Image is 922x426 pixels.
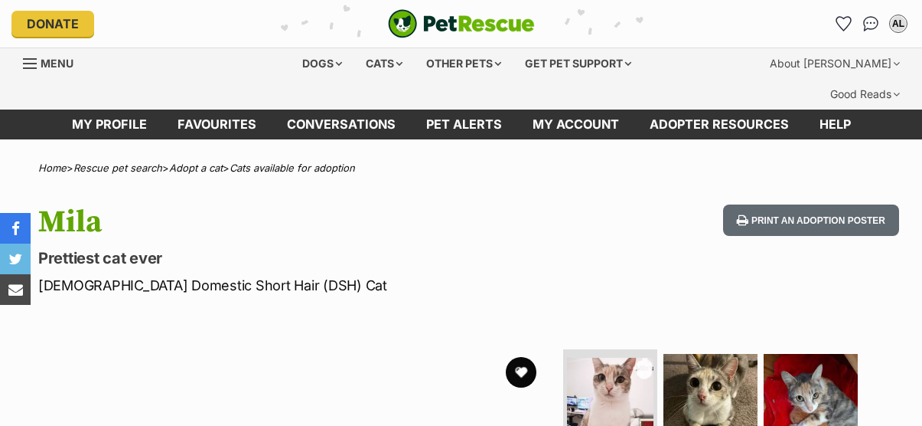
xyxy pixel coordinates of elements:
span: Menu [41,57,73,70]
a: Conversations [858,11,883,36]
a: Adopt a cat [169,162,223,174]
a: Pet alerts [411,110,517,139]
img: logo-cat-932fe2b9b8326f06289b0f2fb663e598f794de774fb13d1741a6617ecf9a85b4.svg [388,9,535,38]
a: Menu [23,48,84,76]
a: PetRescue [388,9,535,38]
a: My profile [57,110,162,139]
p: [DEMOGRAPHIC_DATA] Domestic Short Hair (DSH) Cat [38,275,564,296]
a: Donate [11,11,94,37]
p: Prettiest cat ever [38,247,564,269]
ul: Account quick links [831,11,911,36]
a: conversations [272,110,411,139]
button: Print an adoption poster [723,205,899,236]
img: chat-41dd97257d64d25036548639549fe6c8038ab92f7586957e7f3b1b290dea8141.svg [863,16,879,31]
div: Other pets [415,48,512,79]
a: Cats available for adoption [230,162,355,174]
div: AL [891,16,906,31]
div: Good Reads [819,79,911,110]
a: My account [517,110,634,139]
a: Adopter resources [634,110,804,139]
a: Favourites [831,11,855,36]
h1: Mila [38,205,564,240]
a: Rescue pet search [73,162,162,174]
div: Cats [355,48,413,79]
a: Favourites [162,110,272,139]
div: Get pet support [514,48,642,79]
button: favourite [506,357,536,388]
button: My account [886,11,911,36]
div: About [PERSON_NAME] [759,48,911,79]
a: Help [804,110,866,139]
a: Home [38,162,67,174]
div: Dogs [292,48,353,79]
